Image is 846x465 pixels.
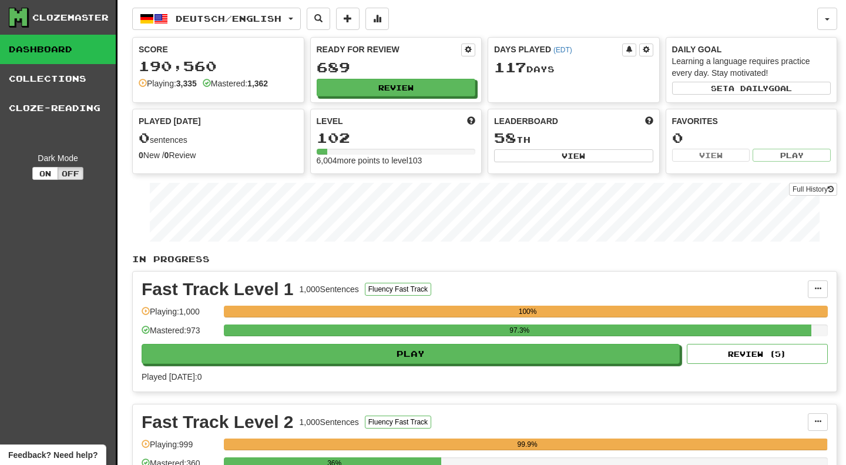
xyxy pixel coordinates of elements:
[32,167,58,180] button: On
[132,253,837,265] p: In Progress
[494,59,526,75] span: 117
[317,60,476,75] div: 689
[176,79,197,88] strong: 3,335
[203,78,268,89] div: Mastered:
[728,84,768,92] span: a daily
[672,82,831,95] button: Seta dailygoal
[672,115,831,127] div: Favorites
[142,372,202,382] span: Played [DATE]: 0
[139,59,298,73] div: 190,560
[317,131,476,145] div: 102
[365,8,389,30] button: More stats
[494,60,653,75] div: Day s
[494,129,516,146] span: 58
[139,115,201,127] span: Played [DATE]
[142,325,218,344] div: Mastered: 973
[9,152,107,164] div: Dark Mode
[365,283,431,296] button: Fluency Fast Track
[645,115,653,127] span: This week in points, UTC
[553,46,572,54] a: (EDT)
[300,416,359,428] div: 1,000 Sentences
[317,155,476,166] div: 6,004 more points to level 103
[247,79,268,88] strong: 1,362
[142,413,294,431] div: Fast Track Level 2
[789,183,837,196] a: Full History
[753,149,831,162] button: Play
[672,55,831,79] div: Learning a language requires practice every day. Stay motivated!
[227,439,827,450] div: 99.9%
[672,149,750,162] button: View
[139,150,143,160] strong: 0
[176,14,281,24] span: Deutsch / English
[139,149,298,161] div: New / Review
[336,8,360,30] button: Add sentence to collection
[139,78,197,89] div: Playing:
[317,79,476,96] button: Review
[58,167,83,180] button: Off
[672,44,831,55] div: Daily Goal
[139,131,298,146] div: sentences
[132,8,301,30] button: Deutsch/English
[227,325,811,336] div: 97.3%
[494,115,558,127] span: Leaderboard
[227,306,828,317] div: 100%
[307,8,330,30] button: Search sentences
[317,44,462,55] div: Ready for Review
[139,44,298,55] div: Score
[164,150,169,160] strong: 0
[317,115,343,127] span: Level
[494,44,622,55] div: Days Played
[300,283,359,295] div: 1,000 Sentences
[467,115,475,127] span: Score more points to level up
[142,306,218,325] div: Playing: 1,000
[672,131,831,145] div: 0
[32,12,109,24] div: Clozemaster
[142,439,218,458] div: Playing: 999
[494,131,653,146] div: th
[8,449,98,461] span: Open feedback widget
[365,416,431,429] button: Fluency Fast Track
[139,129,150,146] span: 0
[142,344,680,364] button: Play
[494,149,653,162] button: View
[142,280,294,298] div: Fast Track Level 1
[687,344,828,364] button: Review (5)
